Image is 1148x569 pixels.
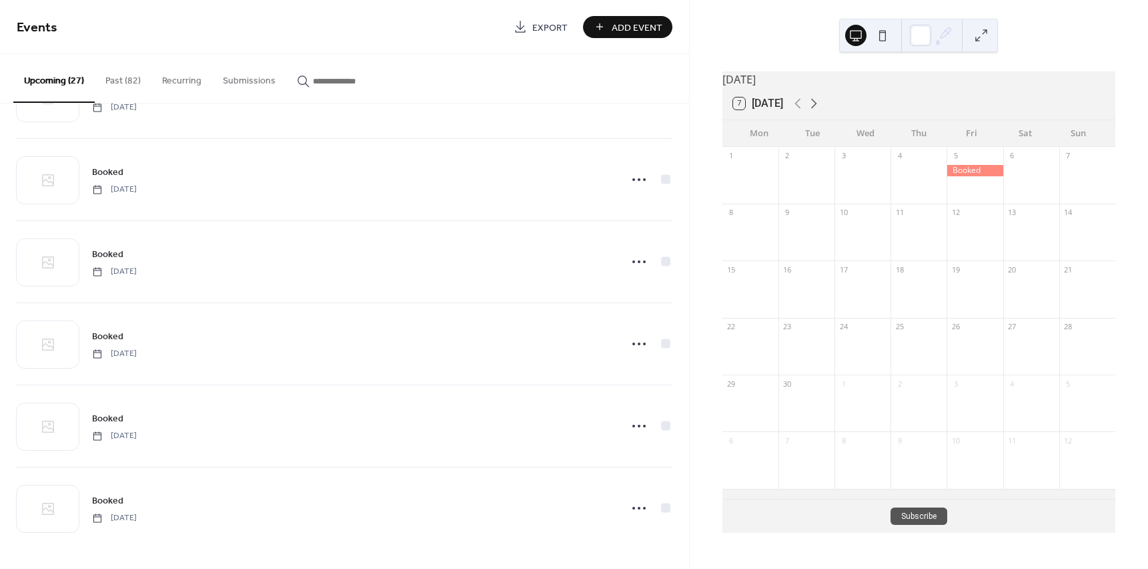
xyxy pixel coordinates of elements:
div: 25 [895,322,905,332]
span: Events [17,15,57,41]
div: 3 [951,379,961,389]
div: 13 [1007,208,1017,218]
div: Fri [945,120,999,147]
div: 6 [726,435,736,445]
div: 12 [951,208,961,218]
div: 12 [1063,435,1073,445]
div: 18 [895,264,905,274]
div: 8 [838,435,848,445]
div: 5 [1063,379,1073,389]
div: 10 [838,208,848,218]
div: 24 [838,322,848,332]
a: Booked [92,329,123,344]
div: 16 [782,264,792,274]
a: Booked [92,246,123,262]
button: Subscribe [891,508,947,525]
div: 1 [726,151,736,161]
div: 6 [1007,151,1017,161]
div: 4 [895,151,905,161]
div: Thu [892,120,945,147]
span: Booked [92,248,123,262]
div: Wed [839,120,893,147]
span: [DATE] [92,266,137,278]
button: Upcoming (27) [13,54,95,103]
span: [DATE] [92,348,137,360]
div: Sun [1051,120,1105,147]
span: Booked [92,412,123,426]
div: 4 [1007,379,1017,389]
div: 9 [895,435,905,445]
div: 20 [1007,264,1017,274]
div: 9 [782,208,792,218]
div: 26 [951,322,961,332]
div: 8 [726,208,736,218]
span: [DATE] [92,512,137,524]
div: 28 [1063,322,1073,332]
div: 21 [1063,264,1073,274]
div: 29 [726,379,736,389]
div: 27 [1007,322,1017,332]
a: Booked [92,493,123,508]
div: Tue [786,120,839,147]
div: 14 [1063,208,1073,218]
div: 7 [1063,151,1073,161]
a: Export [504,16,578,38]
div: 1 [838,379,848,389]
div: 10 [951,435,961,445]
div: 2 [782,151,792,161]
button: 7[DATE] [728,94,788,113]
span: Booked [92,494,123,508]
div: 17 [838,264,848,274]
button: Submissions [212,54,286,102]
div: Booked [947,165,1003,176]
a: Booked [92,164,123,180]
span: Add Event [612,21,662,35]
div: 30 [782,379,792,389]
div: 23 [782,322,792,332]
div: 2 [895,379,905,389]
div: 11 [1007,435,1017,445]
div: [DATE] [722,71,1115,87]
button: Add Event [583,16,672,38]
div: 22 [726,322,736,332]
span: [DATE] [92,184,137,196]
span: Booked [92,330,123,344]
div: 3 [838,151,848,161]
span: [DATE] [92,430,137,442]
div: Sat [999,120,1052,147]
div: 7 [782,435,792,445]
div: 19 [951,264,961,274]
div: 15 [726,264,736,274]
span: Booked [92,166,123,180]
div: 5 [951,151,961,161]
a: Booked [92,411,123,426]
div: Mon [733,120,786,147]
button: Recurring [151,54,212,102]
div: 11 [895,208,905,218]
span: [DATE] [92,102,137,114]
button: Past (82) [95,54,151,102]
span: Export [532,21,568,35]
